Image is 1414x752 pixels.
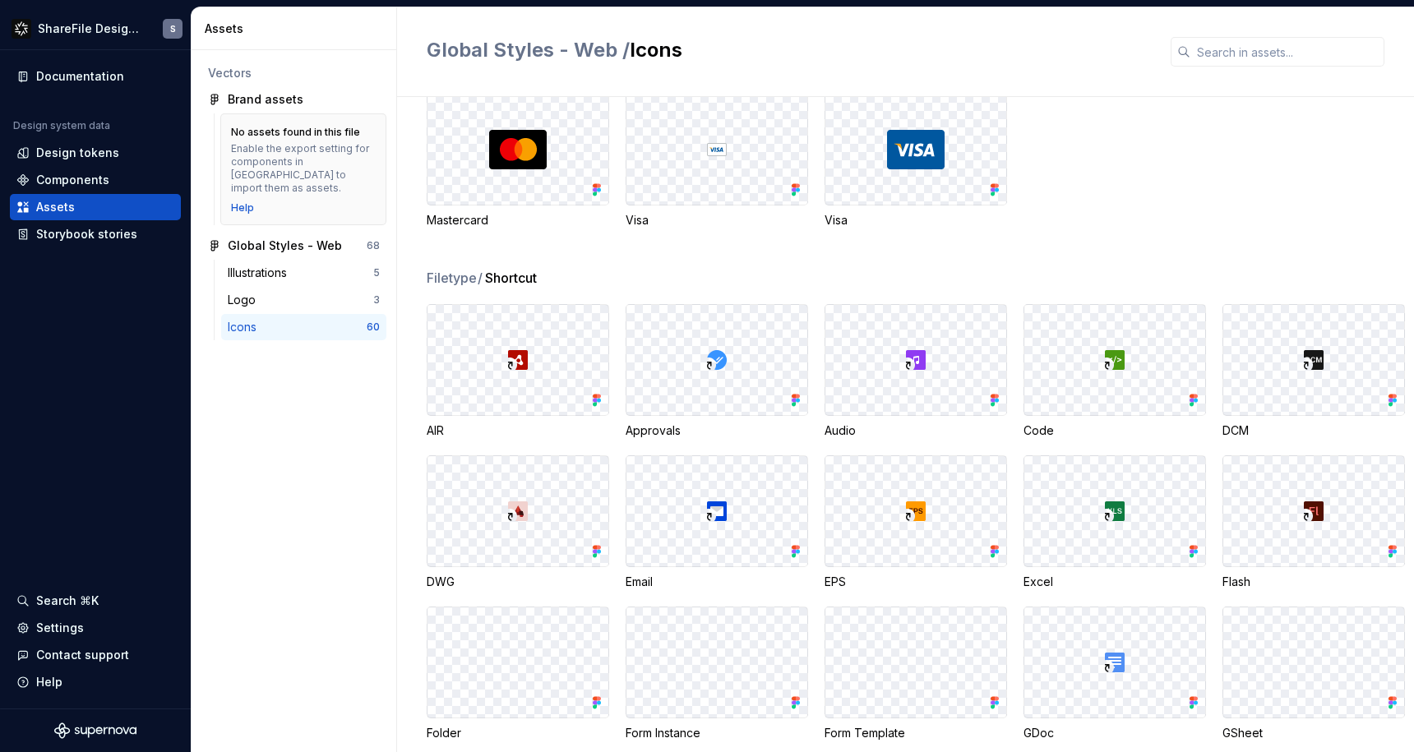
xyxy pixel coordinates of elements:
div: Help [36,674,62,690]
div: Storybook stories [36,226,137,242]
h2: Icons [427,37,1151,63]
div: Icons [228,319,263,335]
a: Storybook stories [10,221,181,247]
svg: Supernova Logo [54,722,136,739]
a: Brand assets [201,86,386,113]
div: Illustrations [228,265,293,281]
a: Settings [10,615,181,641]
input: Search in assets... [1190,37,1384,67]
div: Form Template [825,725,1007,741]
button: Search ⌘K [10,588,181,614]
span: / [478,270,483,286]
div: Enable the export setting for components in [GEOGRAPHIC_DATA] to import them as assets. [231,142,376,195]
span: Shortcut [485,268,537,288]
div: Code [1024,422,1206,439]
div: ShareFile Design System [38,21,143,37]
a: Design tokens [10,140,181,166]
button: Contact support [10,642,181,668]
a: Illustrations5 [221,260,386,286]
a: Help [231,201,254,215]
div: S [170,22,176,35]
div: 5 [373,266,380,279]
div: 68 [367,239,380,252]
div: Components [36,172,109,188]
a: Logo3 [221,287,386,313]
div: AIR [427,422,609,439]
div: GDoc [1024,725,1206,741]
a: Components [10,167,181,193]
div: Visa [626,212,808,228]
a: Global Styles - Web68 [201,233,386,259]
div: 3 [373,293,380,307]
button: Help [10,669,181,695]
div: Contact support [36,647,129,663]
button: ShareFile Design SystemS [3,11,187,46]
div: Assets [205,21,390,37]
div: Mastercard [427,212,609,228]
div: Email [626,574,808,590]
a: Documentation [10,63,181,90]
div: Logo [228,292,262,308]
div: Documentation [36,68,124,85]
div: Brand assets [228,91,303,108]
div: Audio [825,422,1007,439]
div: Settings [36,620,84,636]
a: Assets [10,194,181,220]
div: Assets [36,199,75,215]
div: Vectors [208,65,380,81]
div: No assets found in this file [231,126,360,139]
div: Flash [1222,574,1405,590]
div: 60 [367,321,380,334]
div: Design tokens [36,145,119,161]
div: Form Instance [626,725,808,741]
div: Approvals [626,422,808,439]
div: Search ⌘K [36,593,99,609]
div: Excel [1024,574,1206,590]
div: Global Styles - Web [228,238,342,254]
div: Folder [427,725,609,741]
span: Filetype [427,268,483,288]
span: Global Styles - Web / [427,38,630,62]
div: GSheet [1222,725,1405,741]
div: Visa [825,212,1007,228]
img: 16fa4d48-c719-41e7-904a-cec51ff481f5.png [12,19,31,39]
div: Design system data [13,119,110,132]
div: DWG [427,574,609,590]
div: EPS [825,574,1007,590]
div: DCM [1222,422,1405,439]
a: Icons60 [221,314,386,340]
